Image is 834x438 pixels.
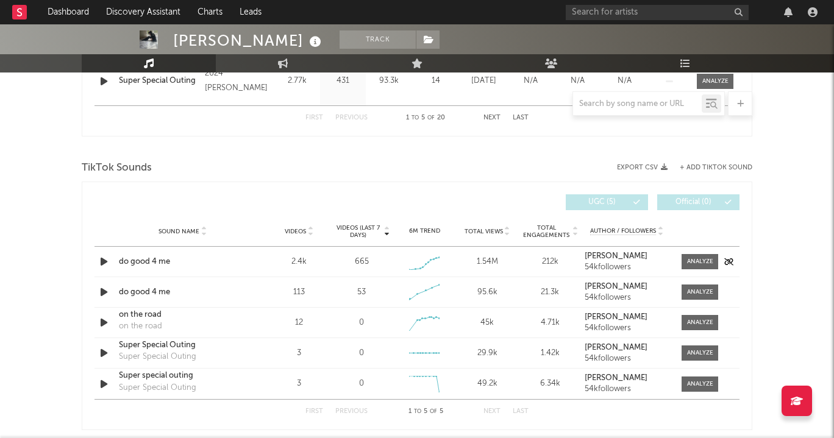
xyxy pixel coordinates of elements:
button: UGC(5) [566,194,648,210]
a: Super Special Outing [119,75,199,87]
span: to [414,409,421,414]
a: Super Special Outing [119,339,246,351]
div: N/A [604,75,645,87]
div: 3 [271,378,327,390]
div: 54k followers [585,263,669,272]
span: Videos [285,228,306,235]
a: Super special outing [119,370,246,382]
span: Official ( 0 ) [665,199,721,206]
div: 3 [271,347,327,359]
div: 0 [359,317,364,329]
a: [PERSON_NAME] [585,374,669,383]
button: Official(0) [657,194,740,210]
div: 1 5 5 [392,404,459,419]
span: of [430,409,437,414]
strong: [PERSON_NAME] [585,344,647,351]
div: 12 [271,317,327,329]
div: N/A [557,75,598,87]
div: 665 [355,256,369,268]
div: 45k [459,317,516,329]
a: do good 4 me [119,256,246,268]
button: Next [483,115,501,121]
div: 212k [522,256,579,268]
span: Author / Followers [590,227,656,235]
div: 29.9k [459,347,516,359]
div: 2.4k [271,256,327,268]
div: 54k followers [585,294,669,302]
div: 95.6k [459,286,516,298]
div: on the road [119,320,162,333]
strong: [PERSON_NAME] [585,283,647,291]
span: Sound Name [159,228,199,235]
strong: [PERSON_NAME] [585,374,647,382]
span: Videos (last 7 days) [333,224,383,239]
span: UGC ( 5 ) [574,199,630,206]
div: [DATE] [463,75,504,87]
div: 49.2k [459,378,516,390]
a: do good 4 me [119,286,246,298]
span: Total Engagements [522,224,571,239]
button: Next [483,408,501,415]
strong: [PERSON_NAME] [585,252,647,260]
button: Track [340,30,416,49]
div: N/A [510,75,551,87]
span: TikTok Sounds [82,161,152,175]
button: Last [513,115,529,121]
div: 2.77k [277,75,317,87]
div: 431 [323,75,363,87]
div: 1.42k [522,347,579,359]
button: Previous [335,115,368,121]
div: 6.34k [522,378,579,390]
div: Super Special Outing [119,351,196,363]
div: 93.3k [369,75,408,87]
span: of [427,115,435,121]
div: 54k followers [585,385,669,394]
div: 1 5 20 [392,111,459,125]
a: [PERSON_NAME] [585,252,669,261]
input: Search for artists [566,5,749,20]
strong: [PERSON_NAME] [585,313,647,321]
button: First [305,408,323,415]
div: 0 [359,347,364,359]
button: Previous [335,408,368,415]
button: Last [513,408,529,415]
div: 54k followers [585,324,669,333]
div: 21.3k [522,286,579,298]
a: [PERSON_NAME] [585,283,669,291]
button: First [305,115,323,121]
div: 14 [415,75,457,87]
div: 2024 [PERSON_NAME] [205,66,271,96]
a: [PERSON_NAME] [585,344,669,352]
button: + Add TikTok Sound [668,164,752,171]
span: Total Views [465,228,503,235]
div: [PERSON_NAME] [173,30,324,51]
a: [PERSON_NAME] [585,313,669,322]
button: + Add TikTok Sound [680,164,752,171]
div: 6M Trend [396,227,453,236]
button: Export CSV [617,164,668,171]
div: 53 [357,286,366,298]
a: on the road [119,309,246,321]
input: Search by song name or URL [573,99,702,109]
span: to [412,115,419,121]
div: 54k followers [585,355,669,363]
div: 113 [271,286,327,298]
div: 4.71k [522,317,579,329]
div: 1.54M [459,256,516,268]
div: Super Special Outing [119,382,196,394]
div: 0 [359,378,364,390]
